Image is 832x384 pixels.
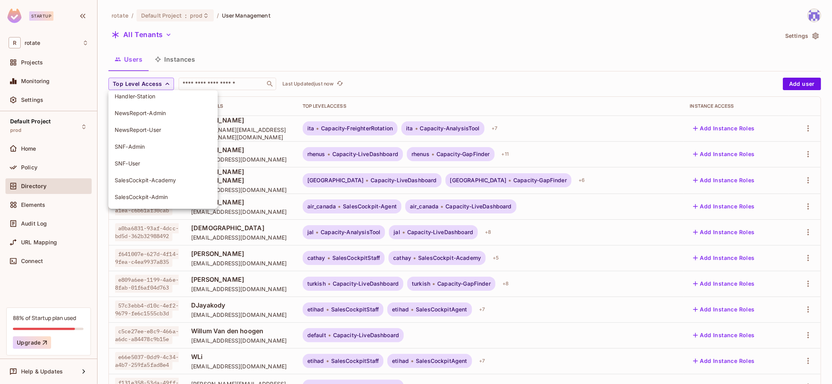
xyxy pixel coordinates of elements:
span: NewsReport-User [115,126,211,133]
span: NewsReport-Admin [115,109,211,117]
span: SNF-Admin [115,143,211,150]
span: Handler-Station [115,92,211,100]
span: SalesCockpit-Academy [115,176,211,184]
span: SalesCockpit-Admin [115,193,211,201]
span: SNF-User [115,160,211,167]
